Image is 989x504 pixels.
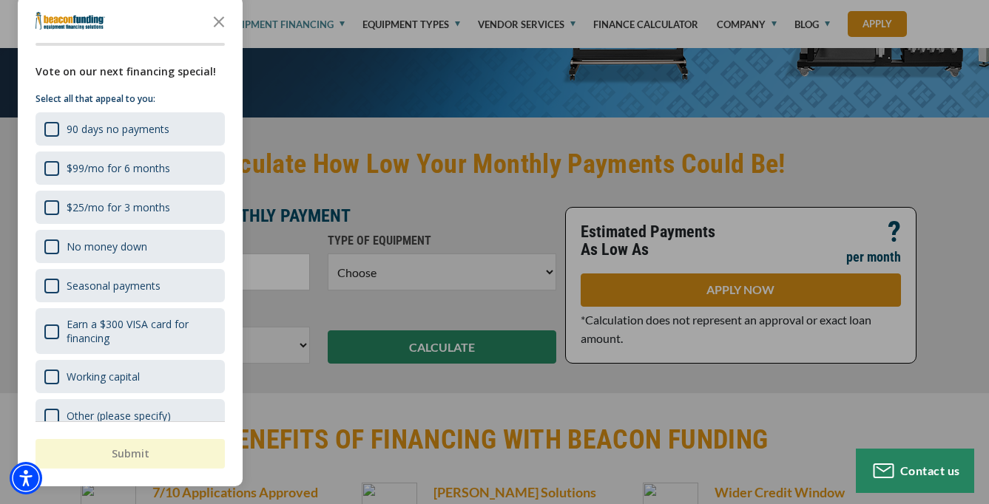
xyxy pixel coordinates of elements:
div: Seasonal payments [67,279,161,293]
div: Earn a $300 VISA card for financing [36,308,225,354]
div: Working capital [36,360,225,393]
div: Seasonal payments [36,269,225,302]
button: Contact us [856,449,974,493]
div: No money down [67,239,147,253]
div: Other (please specify) [36,399,225,432]
button: Submit [36,439,225,469]
div: 90 days no payments [36,112,225,146]
p: Select all that appeal to you: [36,92,225,106]
div: Accessibility Menu [10,462,42,494]
div: $25/mo for 3 months [67,200,170,214]
div: $99/mo for 6 months [36,151,225,185]
span: Contact us [900,463,960,477]
div: $25/mo for 3 months [36,191,225,224]
img: Company logo [36,12,105,30]
div: Other (please specify) [67,409,171,423]
div: Vote on our next financing special! [36,64,225,80]
button: Close the survey [204,6,234,35]
div: Earn a $300 VISA card for financing [67,317,216,345]
div: 90 days no payments [67,122,169,136]
div: No money down [36,230,225,263]
div: $99/mo for 6 months [67,161,170,175]
div: Working capital [67,370,140,384]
